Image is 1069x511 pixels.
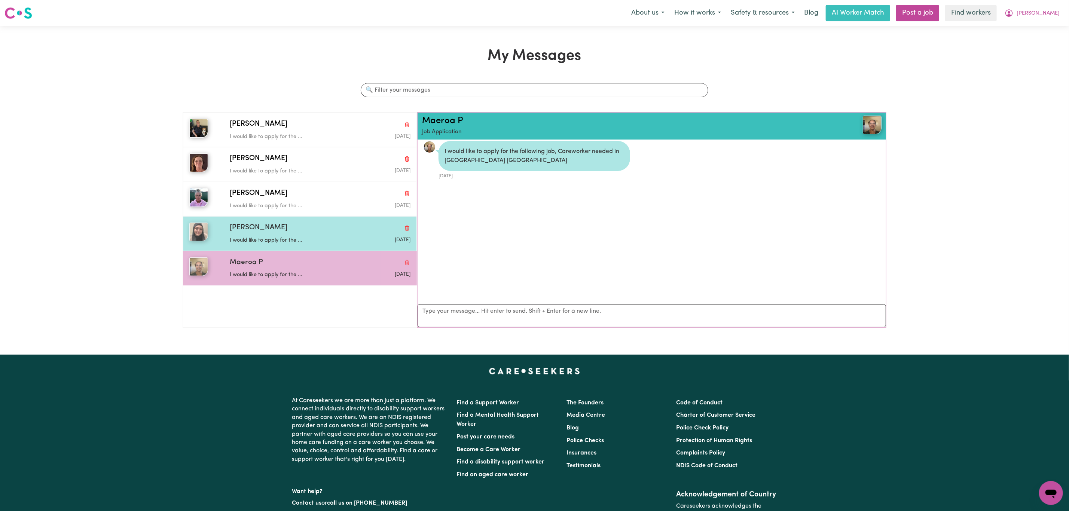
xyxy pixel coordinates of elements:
span: [PERSON_NAME] [230,223,287,233]
button: Delete conversation [404,223,410,233]
a: Post a job [896,5,939,21]
a: The Founders [566,400,604,406]
span: Message sent on July 0, 2025 [395,203,410,208]
a: Post your care needs [457,434,515,440]
a: Police Check Policy [676,425,729,431]
h1: My Messages [183,47,886,65]
a: AI Worker Match [826,5,890,21]
p: I would like to apply for the ... [230,167,350,175]
a: Protection of Human Rights [676,438,752,444]
a: Find an aged care worker [457,472,529,478]
a: Complaints Policy [676,450,725,456]
button: Delete conversation [404,154,410,164]
a: Become a Care Worker [457,447,521,453]
a: Find a disability support worker [457,459,545,465]
p: I would like to apply for the ... [230,271,350,279]
img: Julie R [189,153,208,172]
span: [PERSON_NAME] [230,119,287,130]
img: Whitney B [189,188,208,207]
div: I would like to apply for the following job, Careworker needed in [GEOGRAPHIC_DATA] [GEOGRAPHIC_D... [439,141,630,171]
button: My Account [1000,5,1065,21]
input: 🔍 Filter your messages [361,83,708,97]
span: Maeroa P [230,257,263,268]
a: NDIS Code of Conduct [676,463,737,469]
button: Whitney B[PERSON_NAME]Delete conversationI would like to apply for the ...Message sent on July 0,... [183,182,417,216]
a: Careseekers home page [489,368,580,374]
button: Delete conversation [404,119,410,129]
span: Message sent on August 5, 2025 [395,168,410,173]
p: or [292,496,448,510]
img: View Maeroa P's profile [863,116,882,134]
button: How it works [669,5,726,21]
a: Media Centre [566,412,605,418]
button: Delete conversation [404,189,410,198]
a: Insurances [566,450,596,456]
button: Julie R[PERSON_NAME]Delete conversationI would like to apply for the ...Message sent on August 5,... [183,147,417,181]
p: I would like to apply for the ... [230,133,350,141]
button: Lyn A[PERSON_NAME]Delete conversationI would like to apply for the ...Message sent on June 3, 2025 [183,216,417,251]
span: [PERSON_NAME] [1017,9,1060,18]
a: Find a Support Worker [457,400,519,406]
a: Blog [800,5,823,21]
a: Careseekers logo [4,4,32,22]
a: call us on [PHONE_NUMBER] [327,500,407,506]
span: [PERSON_NAME] [230,153,287,164]
span: Message sent on August 6, 2025 [395,134,410,139]
img: r.kirifi%40outlook.com_avatar_blob [424,141,436,153]
a: Code of Conduct [676,400,723,406]
a: Blog [566,425,579,431]
img: Maeroa P [189,257,208,276]
button: Cherie R[PERSON_NAME]Delete conversationI would like to apply for the ...Message sent on August 6... [183,113,417,147]
a: Maeroa P [805,116,882,134]
button: Maeroa PMaeroa PDelete conversationI would like to apply for the ...Message sent on June 2, 2025 [183,251,417,285]
p: At Careseekers we are more than just a platform. We connect individuals directly to disability su... [292,394,448,466]
a: Police Checks [566,438,604,444]
a: Contact us [292,500,322,506]
span: Message sent on June 2, 2025 [395,272,410,277]
div: [DATE] [439,171,630,180]
p: I would like to apply for the ... [230,202,350,210]
img: Cherie R [189,119,208,138]
a: View Maeroa P's profile [424,141,436,153]
a: Find a Mental Health Support Worker [457,412,539,427]
h2: Acknowledgement of Country [676,490,777,499]
img: Lyn A [189,223,208,241]
button: About us [626,5,669,21]
a: Charter of Customer Service [676,412,755,418]
p: I would like to apply for the ... [230,236,350,245]
a: Find workers [945,5,997,21]
span: Message sent on June 3, 2025 [395,238,410,242]
a: Maeroa P [422,116,463,125]
p: Job Application [422,128,805,137]
iframe: Button to launch messaging window, conversation in progress [1039,481,1063,505]
span: [PERSON_NAME] [230,188,287,199]
button: Safety & resources [726,5,800,21]
img: Careseekers logo [4,6,32,20]
a: Testimonials [566,463,601,469]
button: Delete conversation [404,258,410,267]
p: Want help? [292,484,448,496]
